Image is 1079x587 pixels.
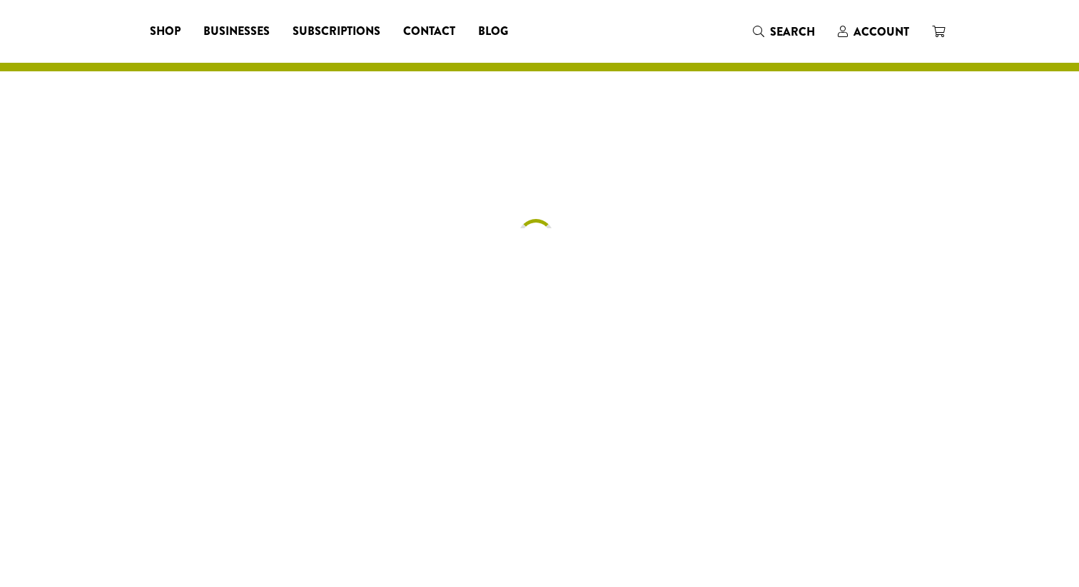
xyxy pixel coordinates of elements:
span: Shop [150,23,181,41]
a: Shop [138,20,192,43]
a: Subscriptions [281,20,392,43]
a: Contact [392,20,467,43]
span: Subscriptions [293,23,380,41]
a: Businesses [192,20,281,43]
span: Blog [478,23,508,41]
a: Account [826,20,921,44]
span: Businesses [203,23,270,41]
a: Blog [467,20,520,43]
span: Search [770,24,815,40]
span: Contact [403,23,455,41]
a: Search [741,20,826,44]
span: Account [853,24,909,40]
